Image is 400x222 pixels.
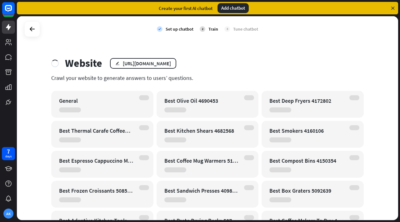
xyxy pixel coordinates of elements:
div: Best Coffee Mug Warmers 5101468 [164,157,240,164]
div: 3 [224,26,230,32]
div: 2 [200,26,205,32]
i: edit [115,61,120,65]
div: Website [65,57,102,70]
div: Add chatbot [217,3,249,13]
button: Open LiveChat chat widget [5,2,24,21]
div: Best Kitchen Shears 4682568 [164,127,240,134]
div: Best Deep Fryers 4172802 [269,97,345,104]
div: Best Olive Oil 4690453 [164,97,240,104]
div: Train [208,26,218,32]
div: Crawl your website to generate answers to users’ questions. [51,74,364,81]
div: Best Thermal Carafe Coffeemakers 4155216 [59,127,135,134]
a: 7 days [2,147,15,160]
div: General [59,97,135,104]
div: Tune chatbot [233,26,258,32]
div: [URL][DOMAIN_NAME] [123,60,171,67]
div: Best Box Graters 5092639 [269,187,345,194]
div: Best Espresso Cappuccino Machines 4128791 [59,157,135,164]
div: AK [3,209,13,219]
div: Best Smokers 4160106 [269,127,345,134]
div: days [5,154,12,159]
i: check [157,26,162,32]
div: Best Frozen Croissants 5085181 [59,187,135,194]
div: Best Sandwich Presses 4098577 [164,187,240,194]
div: Create your first AI chatbot [159,5,212,11]
div: 7 [7,149,10,154]
div: Best Compost Bins 4150354 [269,157,345,164]
div: Set up chatbot [166,26,193,32]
